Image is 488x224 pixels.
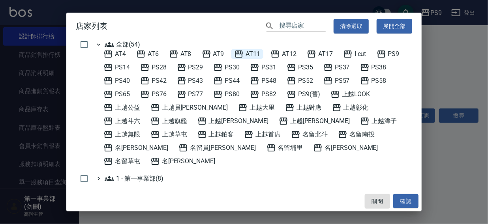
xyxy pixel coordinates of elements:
span: PS14 [103,63,130,72]
span: 名留員[PERSON_NAME] [178,143,256,153]
span: 上越彰化 [332,103,369,112]
span: 上越潭子 [360,116,397,126]
span: 上越斗六 [103,116,140,126]
span: PS31 [250,63,276,72]
span: PS28 [140,63,167,72]
span: PS43 [177,76,203,86]
span: 1 - 第一事業部(8) [105,174,163,183]
span: PS77 [177,90,203,99]
span: PS37 [323,63,350,72]
span: 上越對應 [285,103,322,112]
span: 名[PERSON_NAME] [103,143,168,153]
span: AT9 [202,49,224,59]
span: 上越鉑客 [197,130,234,139]
span: 上越無限 [103,130,140,139]
span: I cut [343,49,366,59]
span: AT4 [103,49,126,59]
span: PS48 [250,76,276,86]
span: 全部(54) [105,40,140,49]
h2: 店家列表 [66,13,422,40]
span: PS57 [323,76,350,86]
span: 上越旗艦 [150,116,187,126]
span: PS58 [360,76,387,86]
span: AT8 [169,49,191,59]
span: 上越員[PERSON_NAME] [150,103,228,112]
button: 關閉 [365,194,390,209]
span: 名留北斗 [291,130,328,139]
span: 名留南投 [338,130,375,139]
span: 名留埔里 [267,143,303,153]
span: PS38 [360,63,387,72]
span: 名留草屯 [103,157,140,166]
span: AT12 [270,49,297,59]
input: 搜尋店家 [279,21,326,32]
span: PS9 [377,49,400,59]
span: 上越[PERSON_NAME] [279,116,350,126]
span: PS65 [103,90,130,99]
span: PS44 [213,76,240,86]
span: 上越大里 [238,103,275,112]
span: PS29 [177,63,203,72]
span: AT17 [307,49,333,59]
span: AT6 [136,49,159,59]
span: PS80 [213,90,240,99]
span: 上越首席 [244,130,281,139]
span: AT11 [234,49,260,59]
span: PS40 [103,76,130,86]
button: 確認 [393,194,419,209]
span: 上越LOOK [330,90,370,99]
span: 名[PERSON_NAME] [150,157,215,166]
span: PS76 [140,90,167,99]
span: 上越草屯 [150,130,187,139]
span: PS52 [287,76,313,86]
span: PS30 [213,63,240,72]
span: 名[PERSON_NAME] [313,143,378,153]
span: 上越公益 [103,103,140,112]
span: PS9(舊) [287,90,320,99]
span: PS35 [287,63,313,72]
span: 上越[PERSON_NAME] [197,116,268,126]
span: PS42 [140,76,167,86]
button: 清除選取 [334,19,369,34]
span: PS82 [250,90,276,99]
button: 展開全部 [377,19,412,34]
